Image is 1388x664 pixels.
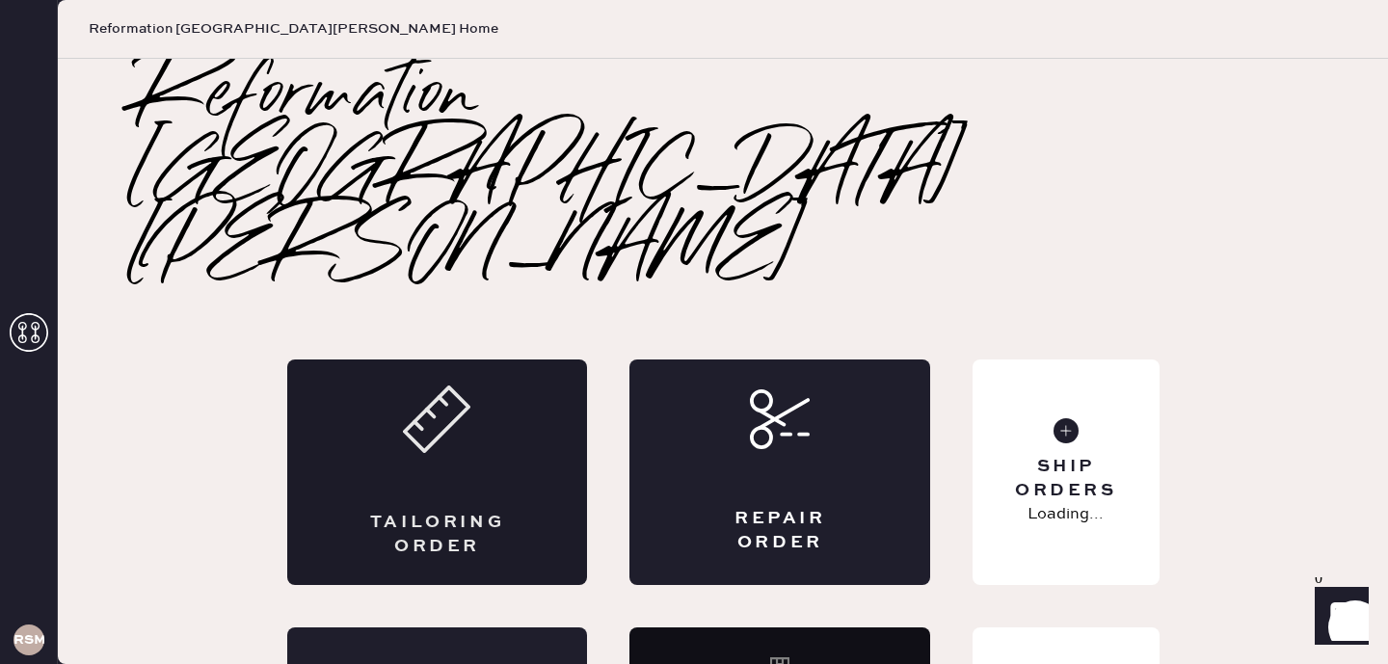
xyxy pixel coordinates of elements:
iframe: Front Chat [1296,577,1379,660]
div: Ship Orders [988,455,1143,503]
div: Repair Order [707,507,853,555]
span: Reformation [GEOGRAPHIC_DATA][PERSON_NAME] Home [89,19,498,39]
div: Tailoring Order [364,511,511,559]
p: Loading... [1028,503,1104,526]
h3: RSMA [13,633,44,647]
h2: Reformation [GEOGRAPHIC_DATA][PERSON_NAME] [135,59,1311,290]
